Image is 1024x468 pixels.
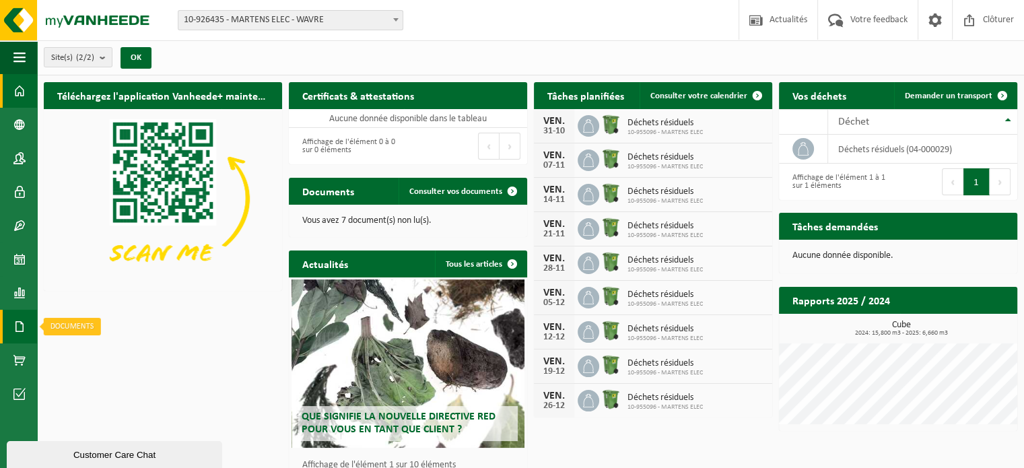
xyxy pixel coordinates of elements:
div: 05-12 [541,298,568,308]
h2: Vos déchets [779,82,860,108]
button: Next [990,168,1011,195]
h2: Rapports 2025 / 2024 [779,287,903,313]
span: 10-955096 - MARTENS ELEC [627,403,703,411]
span: 10-955096 - MARTENS ELEC [627,369,703,377]
h2: Actualités [289,250,362,277]
h3: Cube [786,321,1017,337]
img: WB-0370-HPE-GN-50 [599,182,622,205]
img: WB-0370-HPE-GN-50 [599,147,622,170]
button: Next [500,133,520,160]
span: Déchet [838,116,869,127]
td: Aucune donnée disponible dans le tableau [289,109,527,128]
a: Tous les articles [435,250,526,277]
span: Déchets résiduels [627,152,703,163]
span: Site(s) [51,48,94,68]
span: Déchets résiduels [627,393,703,403]
span: Déchets résiduels [627,221,703,232]
span: Déchets résiduels [627,118,703,129]
p: Vous avez 7 document(s) non lu(s). [302,216,514,226]
td: déchets résiduels (04-000029) [828,135,1017,164]
h2: Tâches demandées [779,213,891,239]
div: VEN. [541,356,568,367]
div: Affichage de l'élément 0 à 0 sur 0 éléments [296,131,401,161]
div: 28-11 [541,264,568,273]
img: Download de VHEPlus App [44,109,282,288]
div: VEN. [541,150,568,161]
div: 21-11 [541,230,568,239]
h2: Certificats & attestations [289,82,428,108]
span: 10-955096 - MARTENS ELEC [627,335,703,343]
div: 26-12 [541,401,568,411]
count: (2/2) [76,53,94,62]
span: Consulter vos documents [409,187,502,196]
img: WB-0370-HPE-GN-50 [599,216,622,239]
img: WB-0370-HPE-GN-50 [599,113,622,136]
h2: Documents [289,178,368,204]
div: VEN. [541,253,568,264]
img: WB-0370-HPE-GN-50 [599,250,622,273]
span: Consulter votre calendrier [650,92,747,100]
div: VEN. [541,185,568,195]
img: WB-0370-HPE-GN-50 [599,319,622,342]
span: Déchets résiduels [627,324,703,335]
a: Consulter les rapports [900,313,1016,340]
div: 19-12 [541,367,568,376]
img: WB-0370-HPE-GN-50 [599,388,622,411]
div: Affichage de l'élément 1 à 1 sur 1 éléments [786,167,891,197]
span: 10-955096 - MARTENS ELEC [627,266,703,274]
span: 10-926435 - MARTENS ELEC - WAVRE [178,10,403,30]
div: 12-12 [541,333,568,342]
div: VEN. [541,219,568,230]
div: 31-10 [541,127,568,136]
span: 2024: 15,800 m3 - 2025: 6,660 m3 [786,330,1017,337]
iframe: chat widget [7,438,225,468]
span: 10-955096 - MARTENS ELEC [627,300,703,308]
span: Déchets résiduels [627,255,703,266]
button: OK [121,47,151,69]
div: 07-11 [541,161,568,170]
span: 10-955096 - MARTENS ELEC [627,163,703,171]
span: Déchets résiduels [627,187,703,197]
button: Site(s)(2/2) [44,47,112,67]
div: VEN. [541,391,568,401]
span: Demander un transport [905,92,992,100]
a: Consulter votre calendrier [640,82,771,109]
a: Que signifie la nouvelle directive RED pour vous en tant que client ? [292,279,525,448]
span: Déchets résiduels [627,290,703,300]
span: 10-926435 - MARTENS ELEC - WAVRE [178,11,403,30]
div: VEN. [541,322,568,333]
img: WB-0370-HPE-GN-50 [599,285,622,308]
div: VEN. [541,116,568,127]
h2: Tâches planifiées [534,82,638,108]
button: 1 [963,168,990,195]
button: Previous [942,168,963,195]
h2: Téléchargez l'application Vanheede+ maintenant! [44,82,282,108]
img: WB-0370-HPE-GN-50 [599,354,622,376]
span: 10-955096 - MARTENS ELEC [627,232,703,240]
div: 14-11 [541,195,568,205]
span: Que signifie la nouvelle directive RED pour vous en tant que client ? [302,411,496,435]
a: Consulter vos documents [399,178,526,205]
p: Aucune donnée disponible. [792,251,1004,261]
a: Demander un transport [894,82,1016,109]
span: 10-955096 - MARTENS ELEC [627,129,703,137]
span: 10-955096 - MARTENS ELEC [627,197,703,205]
div: VEN. [541,288,568,298]
button: Previous [478,133,500,160]
span: Déchets résiduels [627,358,703,369]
